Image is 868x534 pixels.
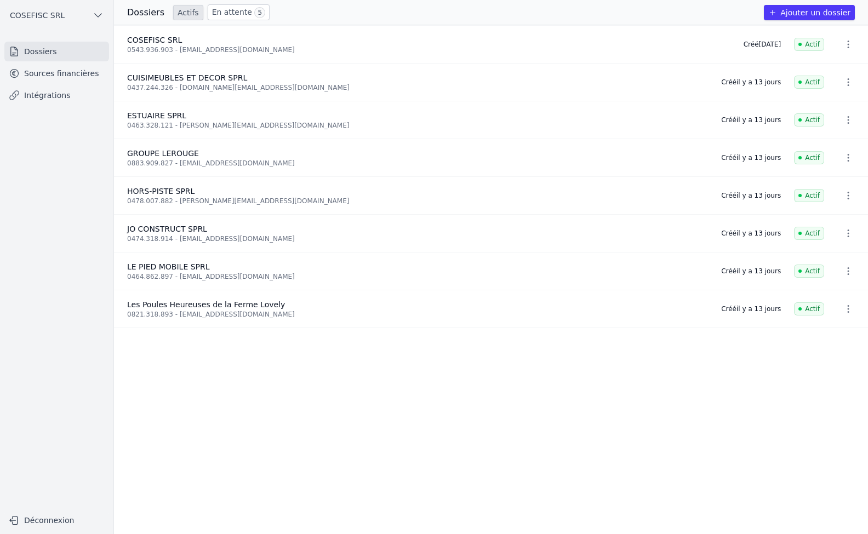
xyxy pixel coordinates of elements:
div: Créé il y a 13 jours [721,229,781,238]
button: Déconnexion [4,512,109,529]
a: En attente 5 [208,4,270,20]
div: 0821.318.893 - [EMAIL_ADDRESS][DOMAIN_NAME] [127,310,708,319]
div: Créé il y a 13 jours [721,78,781,87]
span: GROUPE LEROUGE [127,149,199,158]
span: COSEFISC SRL [10,10,65,21]
span: Actif [794,76,824,89]
div: 0883.909.827 - [EMAIL_ADDRESS][DOMAIN_NAME] [127,159,708,168]
span: LE PIED MOBILE SPRL [127,262,210,271]
a: Actifs [173,5,203,20]
a: Dossiers [4,42,109,61]
a: Intégrations [4,85,109,105]
h3: Dossiers [127,6,164,19]
div: 0474.318.914 - [EMAIL_ADDRESS][DOMAIN_NAME] [127,234,708,243]
div: 0464.862.897 - [EMAIL_ADDRESS][DOMAIN_NAME] [127,272,708,281]
div: Créé il y a 13 jours [721,191,781,200]
span: Actif [794,113,824,127]
button: Ajouter un dossier [764,5,855,20]
div: 0463.328.121 - [PERSON_NAME][EMAIL_ADDRESS][DOMAIN_NAME] [127,121,708,130]
span: Actif [794,227,824,240]
span: JO CONSTRUCT SPRL [127,225,207,233]
div: Créé il y a 13 jours [721,116,781,124]
span: Actif [794,302,824,315]
span: Actif [794,189,824,202]
span: HORS-PISTE SPRL [127,187,195,196]
span: 5 [254,7,265,18]
span: Actif [794,151,824,164]
div: Créé il y a 13 jours [721,267,781,275]
span: Actif [794,38,824,51]
div: 0543.936.903 - [EMAIL_ADDRESS][DOMAIN_NAME] [127,45,730,54]
div: Créé [DATE] [744,40,781,49]
div: Créé il y a 13 jours [721,153,781,162]
button: COSEFISC SRL [4,7,109,24]
div: 0437.244.326 - [DOMAIN_NAME][EMAIL_ADDRESS][DOMAIN_NAME] [127,83,708,92]
span: Les Poules Heureuses de la Ferme Lovely [127,300,285,309]
div: 0478.007.882 - [PERSON_NAME][EMAIL_ADDRESS][DOMAIN_NAME] [127,197,708,205]
span: Actif [794,265,824,278]
span: CUISIMEUBLES ET DECOR SPRL [127,73,247,82]
a: Sources financières [4,64,109,83]
span: COSEFISC SRL [127,36,182,44]
span: ESTUAIRE SPRL [127,111,186,120]
div: Créé il y a 13 jours [721,305,781,313]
